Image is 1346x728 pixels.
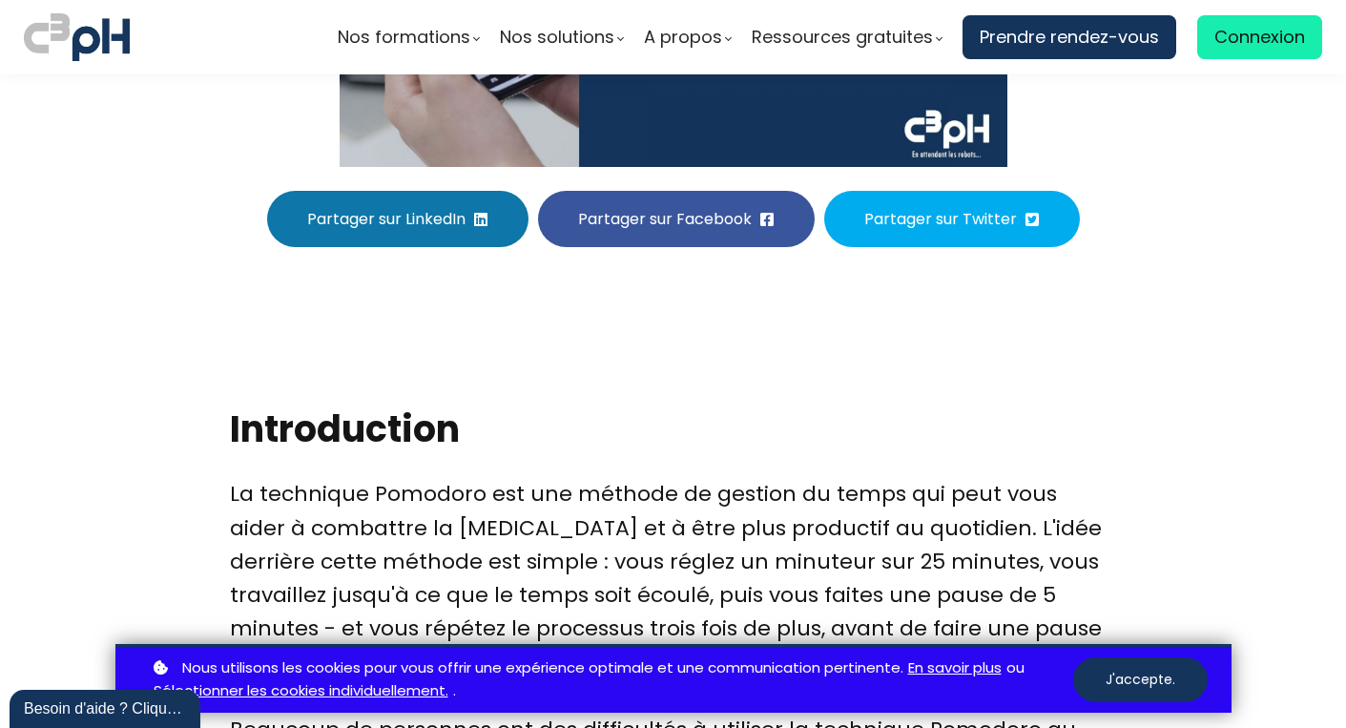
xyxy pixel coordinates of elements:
span: Partager sur LinkedIn [307,207,466,231]
button: J'accepte. [1073,657,1208,702]
p: ou . [149,656,1073,704]
span: Ressources gratuites [752,23,933,52]
span: Prendre rendez-vous [980,23,1159,52]
span: A propos [644,23,722,52]
span: Connexion [1214,23,1305,52]
iframe: chat widget [10,686,204,728]
button: Partager sur Facebook [538,191,815,247]
span: Partager sur Facebook [578,207,752,231]
img: logo C3PH [24,10,130,65]
a: Connexion [1197,15,1322,59]
span: Nous utilisons les cookies pour vous offrir une expérience optimale et une communication pertinente. [182,656,903,680]
a: Prendre rendez-vous [963,15,1176,59]
a: En savoir plus [908,656,1002,680]
span: Nos solutions [500,23,614,52]
button: Partager sur Twitter [824,191,1080,247]
button: Partager sur LinkedIn [267,191,528,247]
h2: Introduction [230,405,1117,453]
a: Sélectionner les cookies individuellement. [154,679,448,703]
span: Partager sur Twitter [864,207,1017,231]
span: Nos formations [338,23,470,52]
